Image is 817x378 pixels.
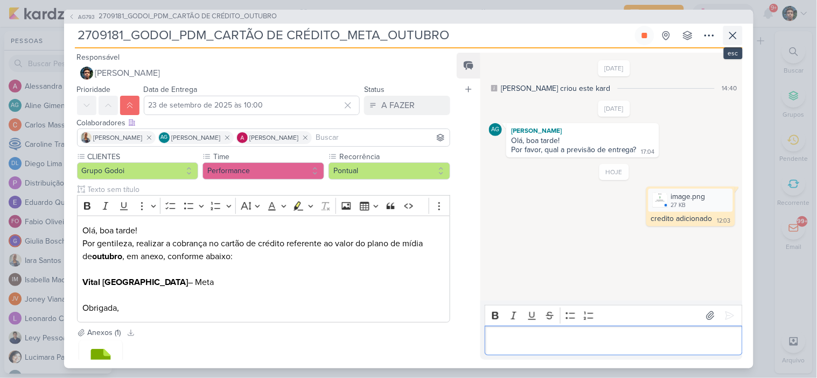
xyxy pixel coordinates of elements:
div: image.png [671,191,706,202]
span: [PERSON_NAME] [94,133,143,142]
strong: outubro [92,251,122,262]
div: Aline Gimenez Graciano [159,132,170,143]
div: Colaboradores [77,117,451,129]
p: AG [492,127,500,133]
p: AG [160,135,167,140]
span: [PERSON_NAME] [172,133,221,142]
label: CLIENTES [87,151,199,162]
div: [PERSON_NAME] criou este kard [501,83,610,94]
p: Olá, boa tarde! [82,224,444,237]
button: Performance [202,162,324,180]
label: Time [212,151,324,162]
label: Status [364,85,385,94]
label: Recorrência [338,151,450,162]
label: Data de Entrega [144,85,198,94]
span: [PERSON_NAME] [250,133,299,142]
div: Editor toolbar [77,195,451,216]
div: esc [724,47,743,59]
label: Responsável [77,53,120,62]
button: Pontual [329,162,450,180]
img: RCYMVSeg0og4TcBdiLSo8JRTXyt6Sq0CP629n7Tg.png [653,192,668,208]
div: 12:03 [717,217,731,225]
img: Alessandra Gomes [237,132,248,143]
img: Nelito Junior [80,67,93,80]
label: Prioridade [77,85,111,94]
div: image.png [648,189,733,212]
div: [PERSON_NAME] [508,125,657,136]
input: Kard Sem Título [75,26,633,45]
div: Aline Gimenez Graciano [489,123,502,136]
div: Editor editing area: main [485,326,742,355]
div: 17:04 [641,148,655,156]
div: Editor toolbar [485,305,742,326]
strong: Vital [GEOGRAPHIC_DATA] [82,277,188,288]
input: Buscar [314,131,448,144]
p: Por gentileza, realizar a cobrança no cartão de crédito referente ao valor do plano de mídia de ,... [82,237,444,276]
div: Editor editing area: main [77,216,451,323]
p: – Meta Obrigada, [82,276,444,315]
button: A FAZER [364,96,450,115]
img: Iara Santos [81,132,92,143]
div: credito adicionado [651,214,713,223]
div: A FAZER [381,99,415,112]
div: 14:40 [722,83,737,93]
span: [PERSON_NAME] [95,67,160,80]
div: Anexos (1) [88,327,121,338]
div: 27 KB [671,201,706,210]
input: Select a date [144,96,360,115]
button: [PERSON_NAME] [77,63,451,83]
input: Texto sem título [86,184,451,195]
div: Por favor, qual a previsão de entrega? [511,145,637,154]
button: Grupo Godoi [77,162,199,180]
div: Olá, boa tarde! [511,136,654,145]
div: Parar relógio [640,31,649,40]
